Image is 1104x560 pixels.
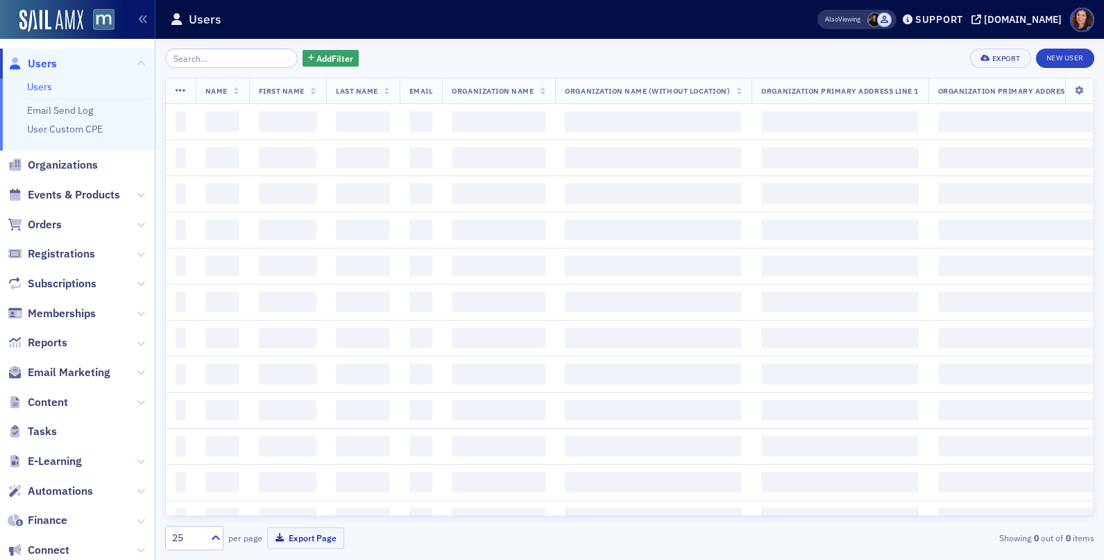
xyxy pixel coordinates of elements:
[28,454,82,469] span: E-Learning
[409,400,433,421] span: ‌
[28,365,110,380] span: Email Marketing
[336,183,390,204] span: ‌
[565,111,742,132] span: ‌
[795,532,1094,544] div: Showing out of items
[761,472,918,493] span: ‌
[8,484,93,499] a: Automations
[761,364,918,384] span: ‌
[259,472,316,493] span: ‌
[452,291,545,312] span: ‌
[409,328,433,348] span: ‌
[189,11,221,28] h1: Users
[452,255,545,276] span: ‌
[409,436,433,457] span: ‌
[1031,532,1041,544] strong: 0
[761,291,918,312] span: ‌
[259,400,316,421] span: ‌
[761,436,918,457] span: ‌
[8,187,120,203] a: Events & Products
[565,219,742,240] span: ‌
[8,513,67,528] a: Finance
[176,400,186,421] span: ‌
[205,183,239,204] span: ‌
[205,328,239,348] span: ‌
[259,255,316,276] span: ‌
[176,291,186,312] span: ‌
[205,508,239,529] span: ‌
[452,147,545,168] span: ‌
[176,219,186,240] span: ‌
[8,424,57,439] a: Tasks
[8,56,57,71] a: Users
[8,217,62,232] a: Orders
[1036,49,1094,68] a: New User
[259,111,316,132] span: ‌
[565,291,742,312] span: ‌
[1063,532,1073,544] strong: 0
[452,472,545,493] span: ‌
[938,183,1095,204] span: ‌
[205,291,239,312] span: ‌
[409,508,433,529] span: ‌
[259,291,316,312] span: ‌
[28,484,93,499] span: Automations
[409,291,433,312] span: ‌
[938,111,1095,132] span: ‌
[409,183,433,204] span: ‌
[915,13,963,26] div: Support
[409,86,433,96] span: Email
[565,328,742,348] span: ‌
[452,111,545,132] span: ‌
[761,255,918,276] span: ‌
[205,400,239,421] span: ‌
[938,436,1095,457] span: ‌
[409,147,433,168] span: ‌
[452,364,545,384] span: ‌
[565,472,742,493] span: ‌
[93,9,114,31] img: SailAMX
[8,365,110,380] a: Email Marketing
[761,86,918,96] span: Organization Primary Address Line 1
[28,335,67,350] span: Reports
[565,436,742,457] span: ‌
[176,472,186,493] span: ‌
[938,86,1095,96] span: Organization Primary Address Line 2
[336,291,390,312] span: ‌
[452,328,545,348] span: ‌
[8,543,69,558] a: Connect
[176,255,186,276] span: ‌
[165,49,298,68] input: Search…
[565,364,742,384] span: ‌
[205,255,239,276] span: ‌
[259,183,316,204] span: ‌
[761,328,918,348] span: ‌
[409,255,433,276] span: ‌
[259,86,305,96] span: First Name
[176,436,186,457] span: ‌
[336,436,390,457] span: ‌
[176,111,186,132] span: ‌
[205,472,239,493] span: ‌
[8,306,96,321] a: Memberships
[8,246,95,262] a: Registrations
[336,147,390,168] span: ‌
[825,15,838,24] div: Also
[825,15,860,24] span: Viewing
[336,364,390,384] span: ‌
[28,187,120,203] span: Events & Products
[176,364,186,384] span: ‌
[336,508,390,529] span: ‌
[761,219,918,240] span: ‌
[259,147,316,168] span: ‌
[409,111,433,132] span: ‌
[761,183,918,204] span: ‌
[938,364,1095,384] span: ‌
[452,436,545,457] span: ‌
[228,532,262,544] label: per page
[28,158,98,173] span: Organizations
[565,508,742,529] span: ‌
[409,219,433,240] span: ‌
[176,508,186,529] span: ‌
[8,158,98,173] a: Organizations
[565,183,742,204] span: ‌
